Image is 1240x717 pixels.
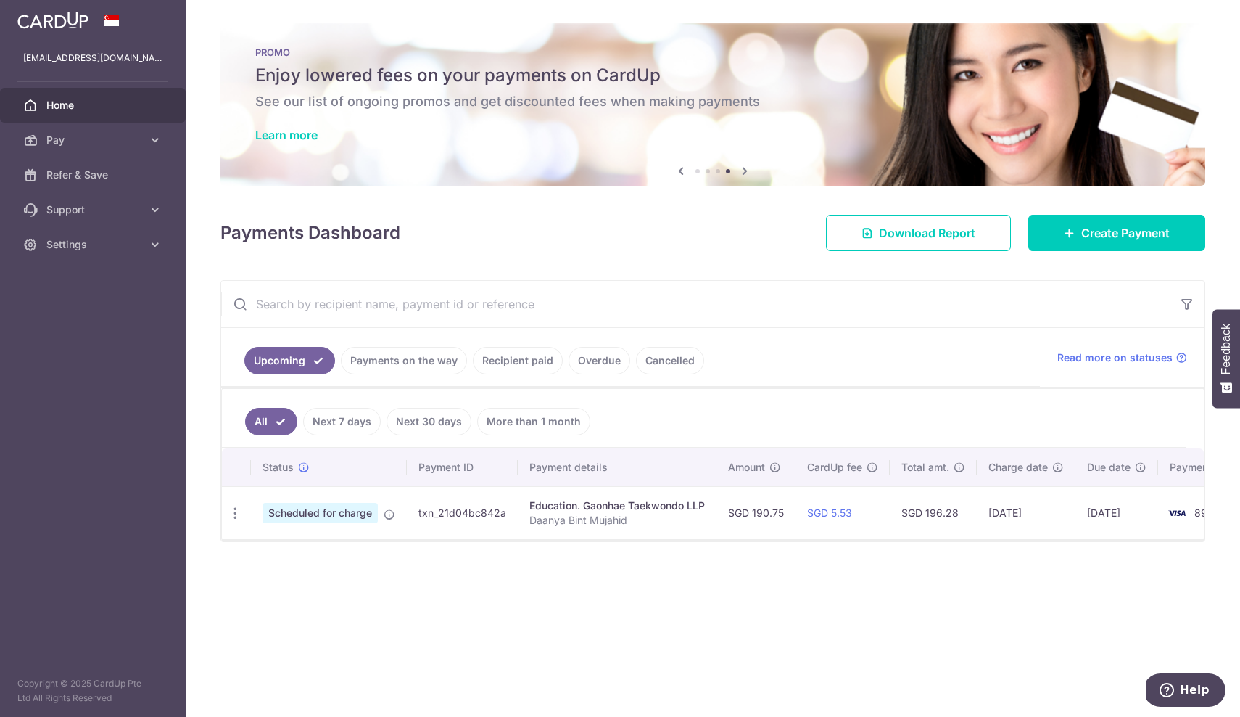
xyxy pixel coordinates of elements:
[826,215,1011,251] a: Download Report
[46,202,142,217] span: Support
[263,503,378,523] span: Scheduled for charge
[220,220,400,246] h4: Payments Dashboard
[636,347,704,374] a: Cancelled
[303,408,381,435] a: Next 7 days
[46,98,142,112] span: Home
[728,460,765,475] span: Amount
[1057,351,1173,365] span: Read more on statuses
[569,347,630,374] a: Overdue
[46,168,142,182] span: Refer & Save
[1146,673,1225,710] iframe: Opens a widget where you can find more information
[255,93,1170,110] h6: See our list of ongoing promos and get discounted fees when making payments
[1057,351,1187,365] a: Read more on statuses
[245,408,297,435] a: All
[1162,504,1191,522] img: Bank Card
[807,507,852,519] a: SGD 5.53
[407,486,518,539] td: txn_21d04bc842a
[387,408,471,435] a: Next 30 days
[988,460,1048,475] span: Charge date
[1081,224,1170,242] span: Create Payment
[341,347,467,374] a: Payments on the way
[46,237,142,252] span: Settings
[221,281,1170,327] input: Search by recipient name, payment id or reference
[518,448,716,486] th: Payment details
[529,513,705,528] p: Daanya Bint Mujahid
[473,347,563,374] a: Recipient paid
[244,347,335,374] a: Upcoming
[263,460,294,475] span: Status
[1212,309,1240,408] button: Feedback - Show survey
[1075,486,1158,539] td: [DATE]
[46,133,142,147] span: Pay
[477,408,590,435] a: More than 1 month
[1194,507,1220,519] span: 8924
[220,23,1205,186] img: Latest Promos banner
[977,486,1075,539] td: [DATE]
[890,486,977,539] td: SGD 196.28
[807,460,862,475] span: CardUp fee
[529,499,705,513] div: Education. Gaonhae Taekwondo LLP
[23,51,162,65] p: [EMAIL_ADDRESS][DOMAIN_NAME]
[716,486,795,539] td: SGD 190.75
[901,460,949,475] span: Total amt.
[255,64,1170,87] h5: Enjoy lowered fees on your payments on CardUp
[879,224,975,242] span: Download Report
[407,448,518,486] th: Payment ID
[255,128,318,142] a: Learn more
[1028,215,1205,251] a: Create Payment
[17,12,88,29] img: CardUp
[255,46,1170,58] p: PROMO
[1087,460,1131,475] span: Due date
[1220,324,1233,374] span: Feedback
